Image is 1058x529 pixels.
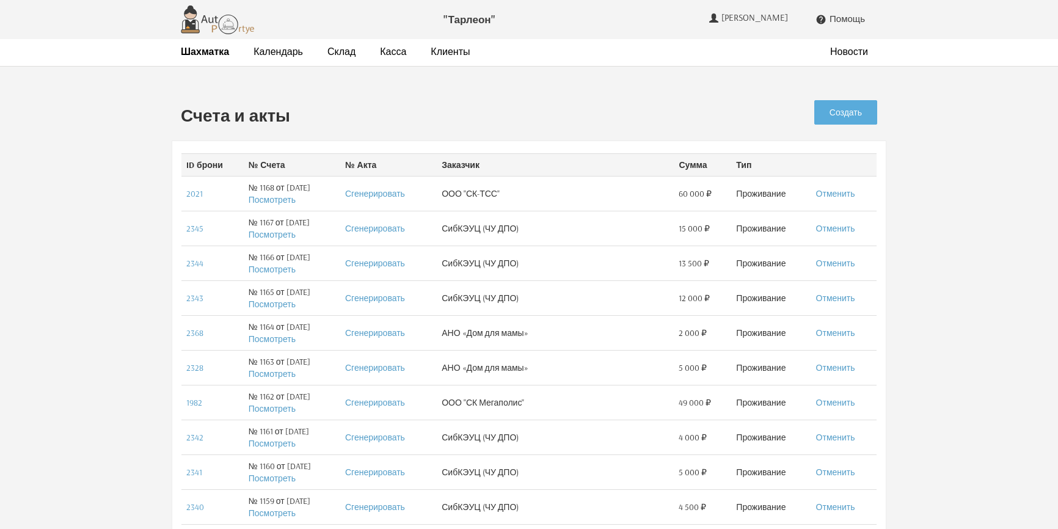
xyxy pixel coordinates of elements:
[431,45,470,58] a: Клиенты
[674,153,731,176] th: Сумма
[244,350,340,385] td: № 1163 от [DATE]
[254,45,303,58] a: Календарь
[437,246,674,280] td: СибКЭУЦ (ЧУ ДПО)
[679,362,707,374] span: 5 000 ₽
[437,454,674,489] td: СибКЭУЦ (ЧУ ДПО)
[816,467,855,478] a: Отменить
[181,106,699,125] h2: Счета и акты
[345,467,405,478] a: Сгенерировать
[186,293,203,304] a: 2343
[437,350,674,385] td: АНО «Дом для мамы»
[186,327,203,338] a: 2368
[731,420,811,454] td: Проживание
[731,153,811,176] th: Тип
[345,327,405,338] a: Сгенерировать
[244,315,340,350] td: № 1164 от [DATE]
[437,489,674,524] td: СибКЭУЦ (ЧУ ДПО)
[249,194,296,205] a: Посмотреть
[327,45,356,58] a: Склад
[244,280,340,315] td: № 1165 от [DATE]
[249,368,296,379] a: Посмотреть
[731,350,811,385] td: Проживание
[731,280,811,315] td: Проживание
[731,176,811,211] td: Проживание
[731,315,811,350] td: Проживание
[679,188,712,200] span: 60 000 ₽
[679,431,707,443] span: 4 000 ₽
[249,299,296,310] a: Посмотреть
[437,153,674,176] th: Заказчик
[244,385,340,420] td: № 1162 от [DATE]
[244,153,340,176] th: № Счета
[244,246,340,280] td: № 1166 от [DATE]
[380,45,406,58] a: Касса
[345,397,405,408] a: Сгенерировать
[437,315,674,350] td: АНО «Дом для мамы»
[181,45,229,57] strong: Шахматка
[437,176,674,211] td: ООО "СК-ТСС"
[249,334,296,345] a: Посмотреть
[345,188,405,199] a: Сгенерировать
[249,403,296,414] a: Посмотреть
[345,258,405,269] a: Сгенерировать
[437,211,674,246] td: СибКЭУЦ (ЧУ ДПО)
[249,508,296,519] a: Посмотреть
[186,258,203,269] a: 2344
[186,397,202,408] a: 1982
[731,385,811,420] td: Проживание
[830,45,868,58] a: Новости
[816,327,855,338] a: Отменить
[181,45,229,58] a: Шахматка
[816,362,855,373] a: Отменить
[437,385,674,420] td: ООО "СК Мегаполис"
[679,257,709,269] span: 13 500 ₽
[244,454,340,489] td: № 1160 от [DATE]
[249,229,296,240] a: Посмотреть
[345,293,405,304] a: Сгенерировать
[815,14,826,25] i: 
[244,420,340,454] td: № 1161 от [DATE]
[816,397,855,408] a: Отменить
[679,396,711,409] span: 49 000 ₽
[830,13,865,24] span: Помощь
[679,327,707,339] span: 2 000 ₽
[816,223,855,234] a: Отменить
[244,211,340,246] td: № 1167 от [DATE]
[244,176,340,211] td: № 1168 от [DATE]
[186,362,203,373] a: 2328
[249,438,296,449] a: Посмотреть
[816,258,855,269] a: Отменить
[731,489,811,524] td: Проживание
[679,466,707,478] span: 5 000 ₽
[181,153,244,176] th: ID брони
[345,502,405,513] a: Сгенерировать
[816,293,855,304] a: Отменить
[345,362,405,373] a: Сгенерировать
[437,280,674,315] td: СибКЭУЦ (ЧУ ДПО)
[816,502,855,513] a: Отменить
[437,420,674,454] td: СибКЭУЦ (ЧУ ДПО)
[249,473,296,484] a: Посмотреть
[816,188,855,199] a: Отменить
[816,432,855,443] a: Отменить
[244,489,340,524] td: № 1159 от [DATE]
[731,211,811,246] td: Проживание
[186,502,204,513] a: 2340
[679,501,706,513] span: 4 500 ₽
[731,454,811,489] td: Проживание
[249,264,296,275] a: Посмотреть
[340,153,437,176] th: № Акта
[731,246,811,280] td: Проживание
[186,467,202,478] a: 2341
[721,12,791,23] span: [PERSON_NAME]
[679,222,710,235] span: 15 000 ₽
[345,223,405,234] a: Сгенерировать
[186,188,203,199] a: 2021
[679,292,710,304] span: 12 000 ₽
[186,432,203,443] a: 2342
[186,223,203,234] a: 2345
[345,432,405,443] a: Сгенерировать
[814,100,877,125] a: Создать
